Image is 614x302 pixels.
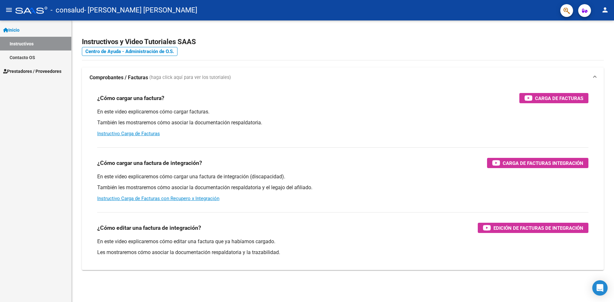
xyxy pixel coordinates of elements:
mat-icon: menu [5,6,13,14]
p: También les mostraremos cómo asociar la documentación respaldatoria. [97,119,588,126]
span: Carga de Facturas [535,94,583,102]
a: Centro de Ayuda - Administración de O.S. [82,47,177,56]
p: Les mostraremos cómo asociar la documentación respaldatoria y la trazabilidad. [97,249,588,256]
div: Open Intercom Messenger [592,280,608,296]
h3: ¿Cómo cargar una factura? [97,94,164,103]
mat-expansion-panel-header: Comprobantes / Facturas (haga click aquí para ver los tutoriales) [82,67,604,88]
h2: Instructivos y Video Tutoriales SAAS [82,36,604,48]
button: Carga de Facturas Integración [487,158,588,168]
div: Comprobantes / Facturas (haga click aquí para ver los tutoriales) [82,88,604,270]
a: Instructivo Carga de Facturas [97,131,160,136]
button: Carga de Facturas [519,93,588,103]
span: Carga de Facturas Integración [503,159,583,167]
h3: ¿Cómo cargar una factura de integración? [97,159,202,167]
a: Instructivo Carga de Facturas con Recupero x Integración [97,196,219,201]
span: (haga click aquí para ver los tutoriales) [149,74,231,81]
button: Edición de Facturas de integración [478,223,588,233]
span: - consalud [51,3,84,17]
mat-icon: person [601,6,609,14]
strong: Comprobantes / Facturas [90,74,148,81]
p: En este video explicaremos cómo cargar facturas. [97,108,588,115]
span: Prestadores / Proveedores [3,68,61,75]
span: Inicio [3,27,20,34]
span: Edición de Facturas de integración [493,224,583,232]
p: En este video explicaremos cómo cargar una factura de integración (discapacidad). [97,173,588,180]
span: - [PERSON_NAME] [PERSON_NAME] [84,3,197,17]
p: También les mostraremos cómo asociar la documentación respaldatoria y el legajo del afiliado. [97,184,588,191]
p: En este video explicaremos cómo editar una factura que ya habíamos cargado. [97,238,588,245]
h3: ¿Cómo editar una factura de integración? [97,223,201,232]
